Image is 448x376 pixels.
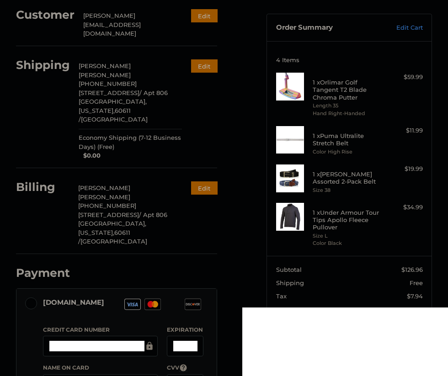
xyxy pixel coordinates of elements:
span: [PHONE_NUMBER] [79,80,137,87]
h4: 1 x Puma Ultralite Stretch Belt [313,132,384,147]
span: $0.00 [79,151,101,160]
span: [PERSON_NAME] [78,193,130,201]
span: [GEOGRAPHIC_DATA], [79,98,147,105]
div: $34.99 [386,203,423,212]
div: [DOMAIN_NAME] [43,295,104,310]
span: / Apt 806 [139,211,167,218]
li: Hand Right-Handed [313,110,384,117]
button: Edit [191,9,218,22]
span: Shipping [276,279,304,286]
a: Coupon Code [276,306,317,313]
h2: Shipping [16,58,70,72]
h4: 1 x [PERSON_NAME] Assorted 2-Pack Belt [313,170,384,185]
span: Free [410,279,423,286]
li: Length 35 [313,102,384,110]
h2: Customer [16,8,75,22]
span: [US_STATE], [78,229,114,236]
h4: 1 x Orlimar Golf Tangent T2 Blade Chroma Putter [313,79,384,101]
label: Name on Card [43,364,158,372]
a: Edit Cart [376,23,423,32]
span: [STREET_ADDRESS] [79,89,139,96]
label: Expiration [167,326,204,334]
h3: Order Summary [276,23,376,32]
span: [PERSON_NAME] [78,184,130,191]
span: [PERSON_NAME] [79,71,131,79]
h3: 4 Items [276,56,423,64]
div: $11.99 [386,126,423,135]
li: Color Black [313,239,384,247]
li: Size 38 [313,186,384,194]
span: [US_STATE], [79,107,115,114]
div: $59.99 [386,73,423,82]
h2: Billing [16,180,69,194]
h2: Payment [16,266,70,280]
div: [PERSON_NAME][EMAIL_ADDRESS][DOMAIN_NAME] [83,11,173,38]
li: Color High Rise [313,148,384,156]
label: Credit Card Number [43,326,158,334]
span: [STREET_ADDRESS] [78,211,139,218]
h4: 1 x Under Armour Tour Tips Apollo Fleece Pullover [313,209,384,231]
span: [GEOGRAPHIC_DATA], [78,220,146,227]
button: Edit [191,59,218,73]
span: Subtotal [276,266,302,273]
li: Size L [313,232,384,240]
span: [GEOGRAPHIC_DATA] [81,116,148,123]
span: [PHONE_NUMBER] [78,202,136,209]
span: $7.94 [407,292,423,300]
label: CVV [167,364,204,372]
span: [PERSON_NAME] [79,62,131,69]
span: Economy Shipping (7-12 Business Days) (Free) [79,133,182,151]
div: $19.99 [386,164,423,174]
span: [GEOGRAPHIC_DATA] [80,238,147,245]
span: / Apt 806 [139,89,168,96]
button: Edit [191,181,218,195]
span: $126.96 [401,266,423,273]
span: Tax [276,292,287,300]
